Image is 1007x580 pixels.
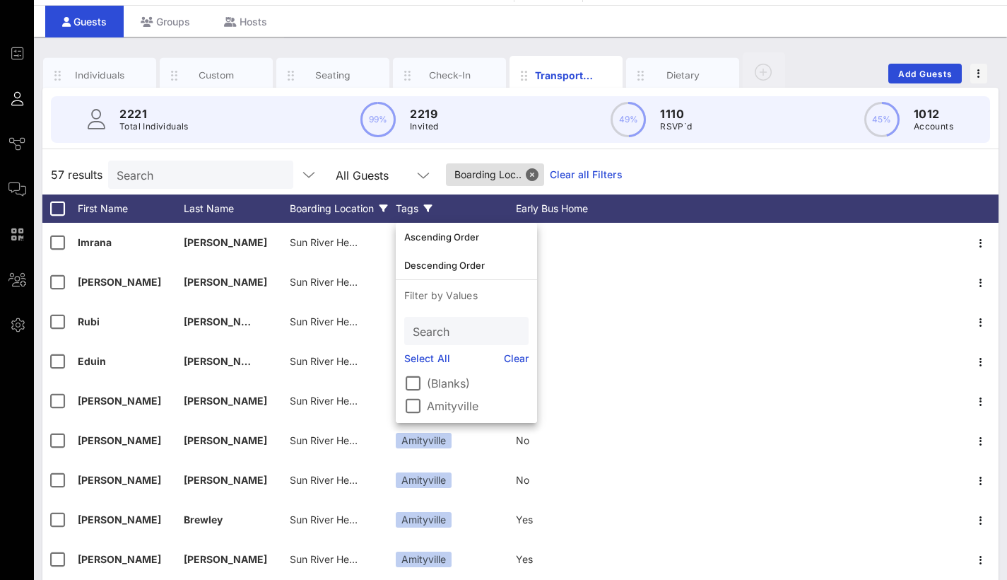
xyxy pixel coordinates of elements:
button: Close [526,168,538,181]
span: [PERSON_NAME] [184,395,267,407]
span: Sun River Health [PERSON_NAME] Postal | [STREET_ADDRESS] [290,236,584,248]
span: [PERSON_NAME] [184,355,267,367]
p: Accounts [914,120,953,134]
span: [PERSON_NAME] [184,474,267,486]
div: First Name [78,195,184,223]
span: Sun River Health [PERSON_NAME] Postal | [STREET_ADDRESS] [290,514,584,526]
p: Total Individuals [119,120,189,134]
p: 2219 [410,105,439,122]
span: [PERSON_NAME] [78,395,161,407]
div: Dietary [652,69,714,82]
div: Tags [396,195,516,223]
p: RSVP`d [660,120,692,134]
span: [PERSON_NAME] [184,276,267,288]
span: [PERSON_NAME] [184,434,267,446]
span: Sun River Health [PERSON_NAME] Postal | [STREET_ADDRESS] [290,355,584,367]
p: Invited [410,120,439,134]
div: All Guests [336,169,389,182]
div: Amityville [396,512,452,528]
p: 1110 [660,105,692,122]
div: Last Name [184,195,290,223]
div: Descending Order [404,260,529,271]
label: Amityville [427,399,529,413]
span: Boarding Loc.. [454,163,536,186]
div: Seating [302,69,365,82]
span: Add Guests [897,69,953,79]
a: Select All [404,351,450,366]
div: Guests [45,6,124,37]
div: Ascending Order [404,231,529,243]
span: [PERSON_NAME] [78,474,161,486]
span: [PERSON_NAME] [184,553,267,565]
div: Individuals [69,69,131,82]
span: 57 results [51,166,102,183]
div: All Guests [327,161,440,189]
div: Custom [185,69,248,82]
span: Imrana [78,236,112,248]
a: Clear [504,351,529,366]
span: Yes [516,514,533,526]
span: Sun River Health [PERSON_NAME] Postal | [STREET_ADDRESS] [290,276,584,288]
div: Amityville [396,472,452,488]
span: Brewley [184,514,223,526]
span: [PERSON_NAME] [78,434,161,446]
a: Clear all Filters [550,167,623,182]
span: Sun River Health [PERSON_NAME] Postal | [STREET_ADDRESS] [290,315,584,327]
div: Transportation [535,68,598,83]
div: Boarding Location [290,195,396,223]
p: 1012 [914,105,953,122]
span: No [516,434,529,446]
span: No [516,474,529,486]
div: Check-In [418,69,481,82]
span: [PERSON_NAME] [78,553,161,565]
div: Amityville [396,433,452,448]
span: Sun River Health [PERSON_NAME] Postal | [STREET_ADDRESS] [290,474,584,486]
span: [PERSON_NAME] [184,236,267,248]
span: Sun River Health [PERSON_NAME] Postal | [STREET_ADDRESS] [290,553,584,565]
label: (Blanks) [427,376,529,390]
span: Rubi [78,315,100,327]
span: Yes [516,553,533,565]
span: [PERSON_NAME] [78,514,161,526]
div: Amityville [396,552,452,567]
span: [PERSON_NAME] [78,276,161,288]
div: Hosts [207,6,284,37]
p: Filter by Values [396,280,537,311]
div: Early Bus Home [516,195,622,223]
span: Eduin [78,355,106,367]
span: Sun River Health [PERSON_NAME] Postal | [STREET_ADDRESS] [290,434,584,446]
p: 2221 [119,105,189,122]
span: [PERSON_NAME] [184,315,267,327]
div: Groups [124,6,207,37]
button: Add Guests [888,64,962,83]
span: Sun River Health [PERSON_NAME] Postal | [STREET_ADDRESS] [290,395,584,407]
